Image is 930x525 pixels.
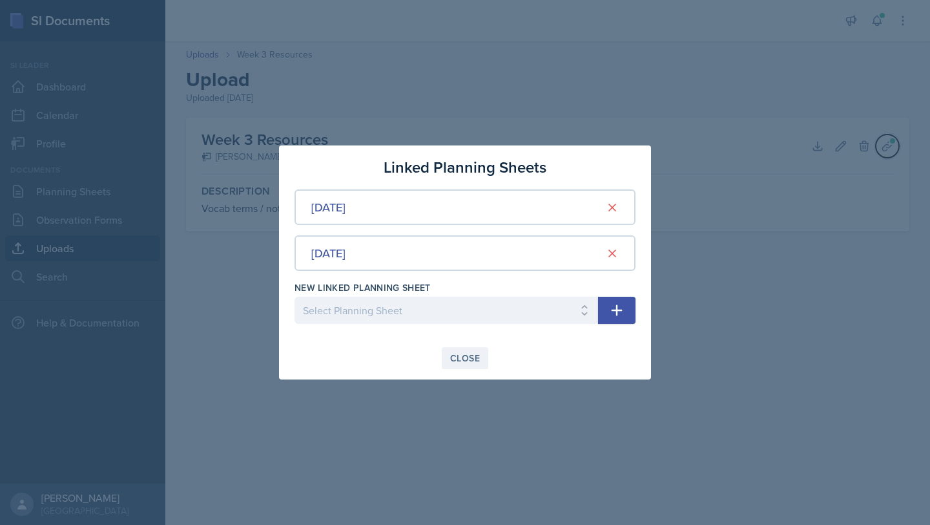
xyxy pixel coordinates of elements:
div: [DATE] [311,244,346,262]
h3: Linked Planning Sheets [384,156,546,179]
div: Close [450,353,480,363]
button: Close [442,347,488,369]
label: New Linked Planning Sheet [294,281,431,294]
div: [DATE] [311,198,346,216]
